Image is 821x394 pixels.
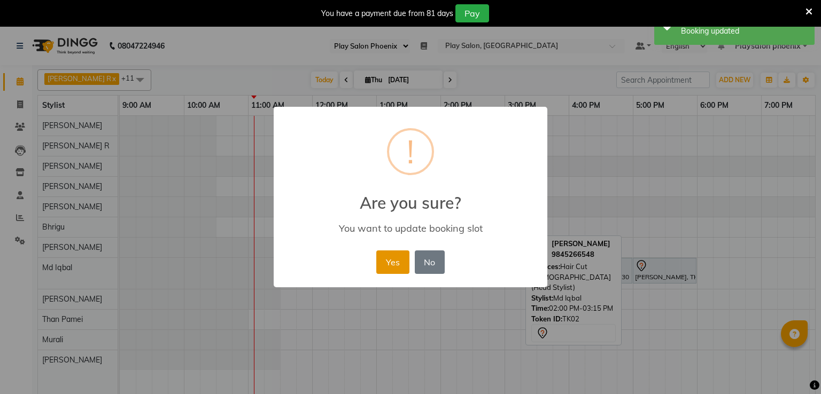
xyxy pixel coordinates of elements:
[321,8,453,19] div: You have a payment due from 81 days
[681,26,807,37] div: Booking updated
[455,4,489,22] button: Pay
[289,222,532,234] div: You want to update booking slot
[274,180,547,212] h2: Are you sure?
[376,250,409,274] button: Yes
[407,130,414,173] div: !
[415,250,445,274] button: No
